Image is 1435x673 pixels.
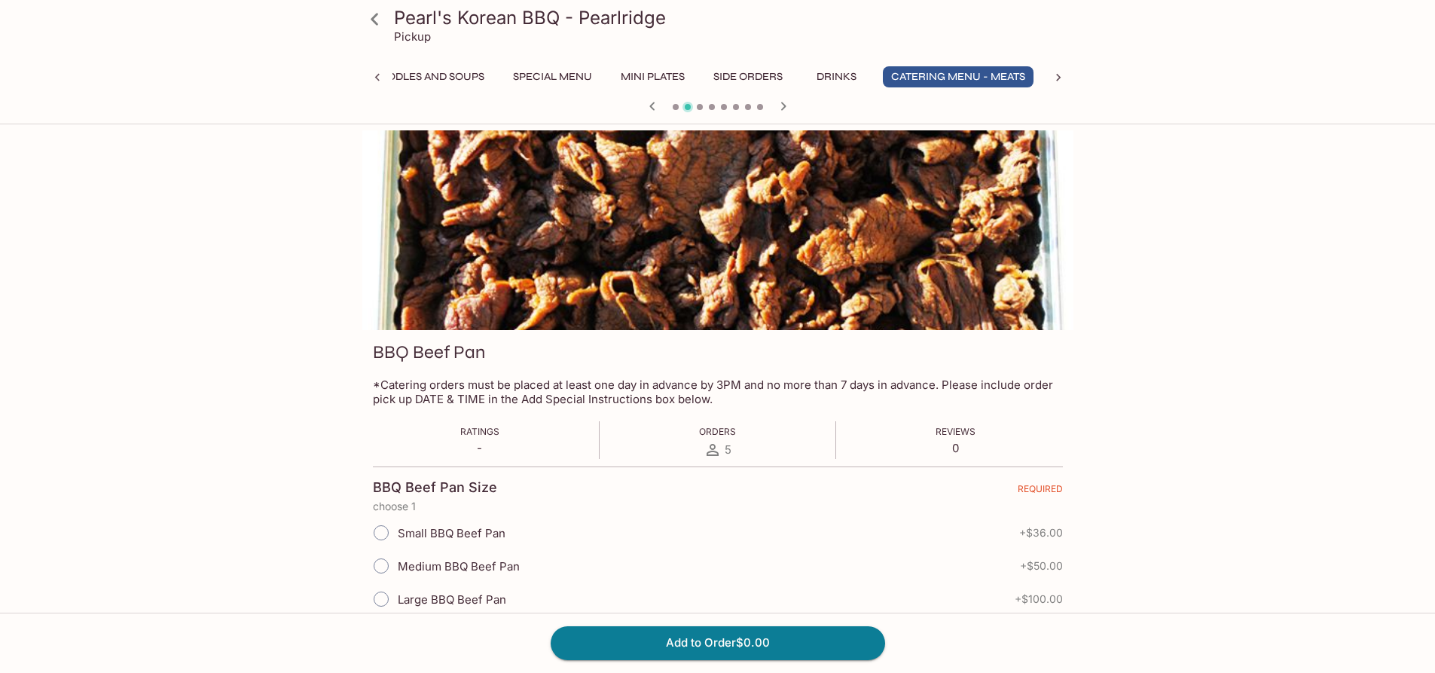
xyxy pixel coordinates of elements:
button: Noodles and Soups [362,66,493,87]
button: Side Orders [705,66,791,87]
span: Reviews [936,426,975,437]
p: 0 [936,441,975,455]
span: Ratings [460,426,499,437]
h3: BBQ Beef Pan [373,341,485,364]
div: BBQ Beef Pan [362,130,1073,330]
span: Orders [699,426,736,437]
p: Pickup [394,29,431,44]
span: Medium BBQ Beef Pan [398,559,520,574]
button: Drinks [803,66,871,87]
span: + $36.00 [1019,527,1063,539]
span: + $100.00 [1015,593,1063,605]
p: - [460,441,499,455]
span: Small BBQ Beef Pan [398,526,505,540]
h3: Pearl's Korean BBQ - Pearlridge [394,6,1067,29]
span: Large BBQ Beef Pan [398,592,506,607]
button: Mini Plates [612,66,693,87]
p: choose 1 [373,500,1063,512]
span: 5 [725,442,731,457]
span: + $50.00 [1020,560,1063,572]
button: Special Menu [505,66,600,87]
button: Catering Menu - Meats [883,66,1034,87]
span: REQUIRED [1018,483,1063,500]
button: Add to Order$0.00 [551,626,885,659]
p: *Catering orders must be placed at least one day in advance by 3PM and no more than 7 days in adv... [373,378,1063,406]
h4: BBQ Beef Pan Size [373,479,497,496]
